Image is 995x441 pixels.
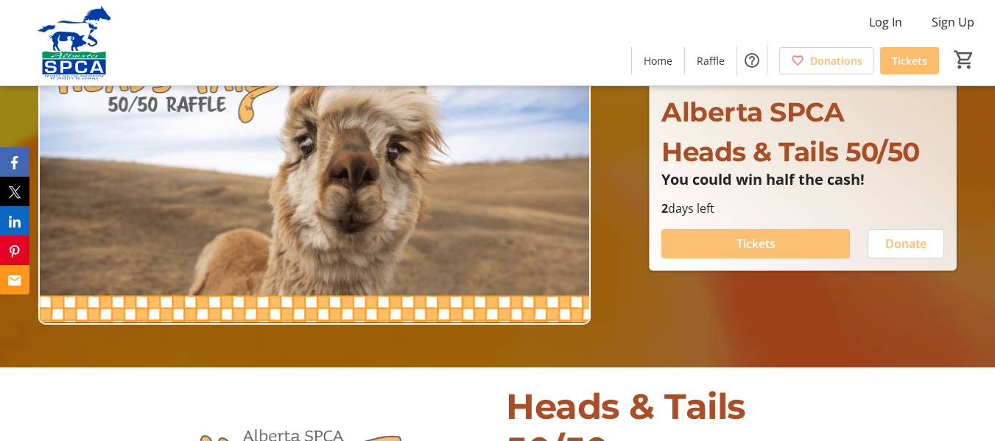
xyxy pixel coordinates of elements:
span: Log In [869,13,902,31]
span: Tickets [892,53,927,68]
img: Campaign CTA Media Photo [38,14,591,325]
span: Donate [885,235,927,253]
button: Donate [868,229,944,258]
span: Raffle [697,53,725,68]
span: Sign Up [932,13,974,31]
a: Tickets [880,47,939,74]
button: Cart [951,46,977,73]
button: Sign Up [920,10,986,34]
a: Donations [779,47,874,74]
p: days left [661,200,944,217]
button: Tickets [661,229,850,258]
p: You could win half the cash! [661,172,944,188]
a: Raffle [685,47,736,74]
span: Alberta SPCA [661,96,844,128]
span: Tickets [736,235,776,253]
img: Alberta SPCA's Logo [9,6,140,80]
a: Home [632,47,684,74]
span: Donations [810,53,862,68]
span: Home [644,53,672,68]
span: 2 [661,200,668,216]
span: Heads & Tails 50/50 [661,135,920,168]
button: Help [737,46,767,75]
button: Log In [857,10,914,34]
